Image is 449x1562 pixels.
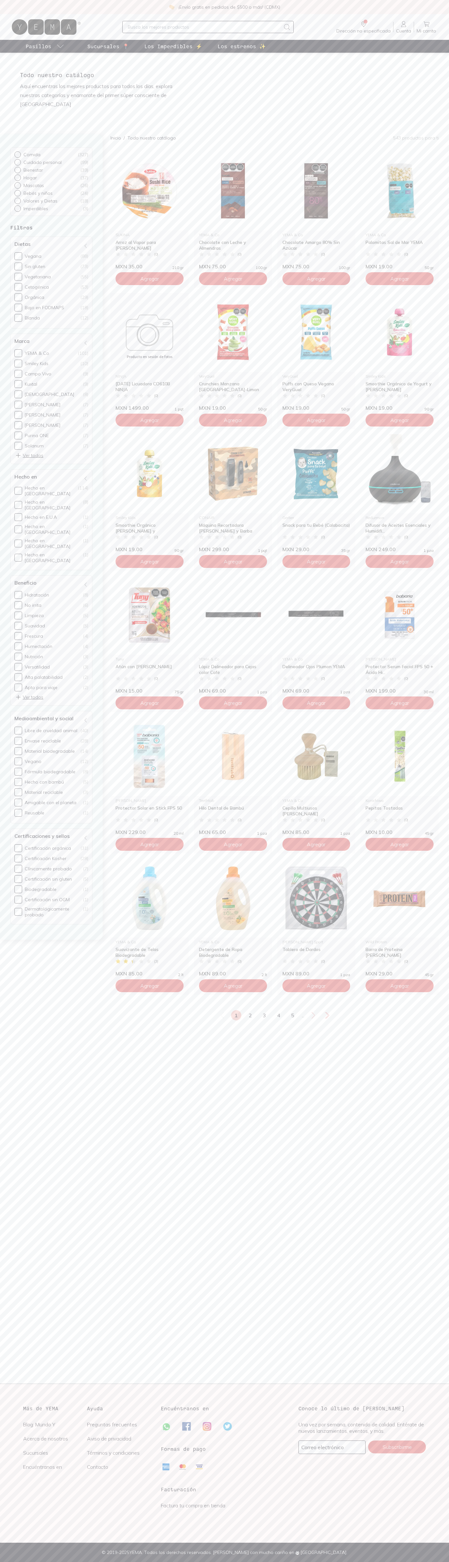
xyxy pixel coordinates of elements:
[404,252,408,256] span: ( 0 )
[116,696,184,709] button: Agregar
[174,831,184,835] span: 20 ml
[282,405,309,411] span: MXN 19.00
[110,576,189,655] img: 34114 atun con aderezo vinagreta tuny
[237,677,242,680] span: ( 0 )
[277,576,356,655] img: 34096 plumón delineador
[307,841,325,848] span: Agregar
[14,799,22,806] input: Amigable con el planeta(1)
[258,407,267,411] span: 50 gr
[282,233,350,237] div: YEMA & Co
[24,40,65,53] a: pasillo-todos-link
[393,20,414,34] a: Cuenta
[199,979,267,992] button: Agregar
[277,151,356,230] img: 34365 Chocolate 80% sin azucar
[360,576,439,655] img: 34071 Serum Protector
[14,304,22,311] input: Bajo en FODMAPS(18)
[366,546,396,552] span: MXN 249.00
[366,555,434,568] button: Agregar
[14,293,22,301] input: Orgánica(29)
[224,417,242,423] span: Agregar
[116,381,184,392] div: [DATE] Licuadora CO610B NINJA
[277,576,356,694] a: 34096 plumón delineadorYEMA & CoDelineador Ojos Plumon YEMA(0)MXN 69.001 pza
[110,151,189,270] a: 34388 Arroz al vapor SUKINASUKINAArroz al Vapor para [PERSON_NAME](0)MXN 35.00210 gr
[116,970,142,977] span: MXN 85.00
[321,818,325,822] span: ( 0 )
[15,452,43,459] span: Ver todos
[307,558,325,565] span: Agregar
[321,394,325,398] span: ( 0 )
[14,349,22,357] input: YEMA & Co(101)
[237,252,242,256] span: ( 0 )
[417,28,436,34] span: Mi carrito
[154,677,158,680] span: ( 0 )
[175,690,184,694] span: 75 gr
[87,1435,151,1442] a: Aviso de privacidad
[282,263,309,270] span: MXN 75.00
[26,42,51,50] p: Pasillos
[116,546,142,552] span: MXN 19.00
[199,696,267,709] button: Agregar
[360,151,439,230] img: Palomitas 1
[307,700,325,706] span: Agregar
[194,576,272,655] img: 34095 Lápiz Delineador para Cejas
[169,4,175,10] img: check
[321,677,325,680] span: ( 0 )
[414,20,439,34] a: Mi carrito
[14,513,22,521] input: Hecho en E.U.A(1)
[154,535,158,539] span: ( 0 )
[282,940,350,944] div: [PERSON_NAME] Sport
[360,858,439,977] a: Barra de Proteína Sabor MokaWild ProteinBarra de Proteína [PERSON_NAME](0)MXN 29.0045 gr
[14,591,22,599] input: Hidratación(8)
[237,959,242,963] span: ( 0 )
[194,717,272,796] img: 34093 Hilo dental
[14,885,22,893] input: Biodegradable(1)
[110,293,189,411] a: Icono de cámaraProducto en sesión de fotosNINJA[DATE] Licuadora CO610B NINJA(0)MXN 1499.001 pqt
[14,314,22,322] input: Blanda(12)
[14,421,22,429] input: [PERSON_NAME](7)
[14,487,22,495] input: Hecho en [GEOGRAPHIC_DATA](114)
[194,151,272,270] a: 34368 Chocolate con leche y almendrasYEMA & CoChocolate con Leche y Almendras(0)MXN 75.00100 gr
[360,717,439,796] img: Pepitas Tostadas
[199,272,267,285] button: Agregar
[14,632,22,640] input: Frescura(4)
[14,411,22,419] input: [PERSON_NAME](7)
[14,612,22,619] input: Limpieza(5)
[390,983,409,989] span: Agregar
[259,1010,270,1020] a: 3
[404,394,408,398] span: ( 0 )
[14,844,22,852] input: Certificación orgánica(31)
[282,947,350,958] div: Tablero de Dardos
[282,664,350,675] div: Delineador Ojos Plumon YEMA
[282,414,350,426] button: Agregar
[14,896,22,903] input: Certificación sin OGM(1)
[110,717,189,796] img: 34070 protector solar en stick babaria
[366,239,434,251] div: Palomitas Sal de Mar YEMA
[366,687,396,694] span: MXN 199.00
[282,829,309,835] span: MXN 85.00
[116,687,142,694] span: MXN 15.00
[321,959,325,963] span: ( 0 )
[404,535,408,539] span: ( 0 )
[307,417,325,423] span: Agregar
[199,799,267,803] div: Teethtab
[282,970,309,977] span: MXN 89.00
[194,434,272,552] a: 34211 maquina recortadora de cabello y barba conairCONAIRMáquina Recortadora [PERSON_NAME] y Barb...
[178,973,184,977] span: 2 lt
[199,546,229,552] span: MXN 299.00
[360,151,439,270] a: Palomitas 1YEMA & CoPalomitas Sal de Mar YEMA(0)MXN 19.0050 gr
[390,558,409,565] span: Agregar
[237,818,242,822] span: ( 0 )
[404,677,408,680] span: ( 0 )
[116,805,184,817] div: Protector Solar en Stick FPS 50
[360,293,439,372] img: 34308 Smoothie Orgánico de Yogurt y Frutas smileykids
[14,432,22,439] input: Purina ONE(7)
[110,135,121,141] a: Inicio
[15,694,43,700] span: Ver todos
[340,831,350,835] span: 1 pza
[366,405,393,411] span: MXN 19.00
[282,687,309,694] span: MXN 69.00
[14,252,22,260] input: Vegana(88)
[321,535,325,539] span: ( 0 )
[390,417,409,423] span: Agregar
[282,522,350,534] div: Snack para tu Bebé (Calabacita)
